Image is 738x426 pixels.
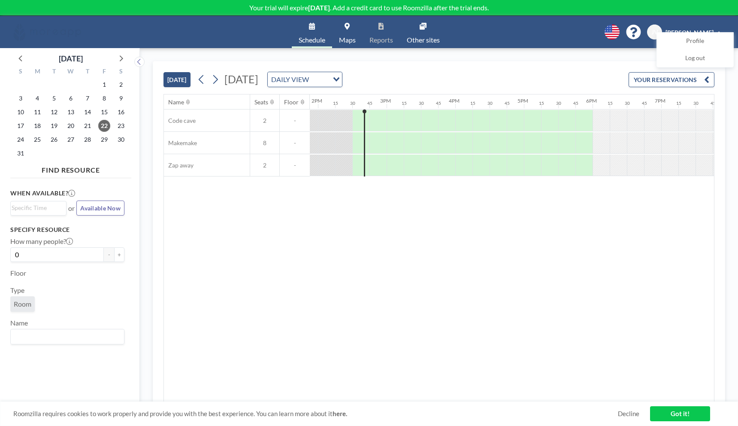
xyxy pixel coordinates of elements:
span: [PERSON_NAME] [665,29,714,36]
div: 5PM [517,97,528,104]
div: 2PM [312,97,322,104]
button: YOUR RESERVATIONS [629,72,714,87]
a: Decline [618,410,639,418]
a: Got it! [650,406,710,421]
div: 4PM [449,97,460,104]
div: 30 [350,100,355,106]
div: 7PM [655,97,665,104]
span: Friday, August 22, 2025 [98,120,110,132]
span: Thursday, August 21, 2025 [82,120,94,132]
h3: Specify resource [10,226,124,234]
div: Search for option [11,329,124,344]
span: Schedule [299,37,325,43]
h4: FIND RESOURCE [10,162,131,174]
div: 30 [419,100,424,106]
span: - [280,117,310,125]
div: T [46,67,63,78]
img: organization-logo [14,24,81,41]
span: Saturday, August 23, 2025 [115,120,127,132]
span: Available Now [80,204,121,212]
div: 45 [436,100,441,106]
span: - [280,139,310,147]
div: Name [168,98,184,106]
input: Search for option [12,331,119,342]
span: Other sites [407,37,440,43]
span: Thursday, August 7, 2025 [82,92,94,104]
button: - [104,247,114,262]
label: Floor [10,269,26,277]
span: Maps [339,37,356,43]
a: Log out [657,50,733,67]
div: S [112,67,129,78]
span: Zap away [164,161,194,169]
div: Search for option [11,201,66,214]
div: 30 [625,100,630,106]
a: Profile [657,33,733,50]
div: 15 [402,100,407,106]
div: Seats [254,98,268,106]
span: Wednesday, August 13, 2025 [65,106,77,118]
button: Available Now [76,201,124,216]
span: Reports [369,37,393,43]
div: 45 [573,100,578,106]
div: 15 [676,100,681,106]
span: Room [14,300,31,308]
span: Monday, August 11, 2025 [31,106,43,118]
span: Friday, August 15, 2025 [98,106,110,118]
span: Wednesday, August 27, 2025 [65,134,77,146]
span: Wednesday, August 6, 2025 [65,92,77,104]
label: How many people? [10,237,73,246]
span: Sunday, August 10, 2025 [15,106,27,118]
div: 30 [693,100,699,106]
div: 3PM [380,97,391,104]
a: Schedule [292,16,332,48]
label: Type [10,286,24,295]
div: 15 [333,100,338,106]
div: Floor [284,98,299,106]
div: 15 [539,100,544,106]
div: 30 [556,100,561,106]
div: W [63,67,79,78]
a: Maps [332,16,363,48]
span: Tuesday, August 26, 2025 [48,134,60,146]
div: 6PM [586,97,597,104]
div: Search for option [268,72,342,87]
span: [DATE] [224,73,258,85]
button: + [114,247,124,262]
div: T [79,67,96,78]
input: Search for option [12,203,61,213]
div: 45 [711,100,716,106]
button: [DATE] [163,72,191,87]
span: Saturday, August 9, 2025 [115,92,127,104]
span: Roomzilla requires cookies to work properly and provide you with the best experience. You can lea... [13,410,618,418]
div: M [29,67,46,78]
span: DAILY VIEW [269,74,311,85]
span: 8 [250,139,279,147]
span: - [280,161,310,169]
span: Tuesday, August 19, 2025 [48,120,60,132]
span: Thursday, August 28, 2025 [82,134,94,146]
div: S [12,67,29,78]
span: Monday, August 18, 2025 [31,120,43,132]
span: Tuesday, August 5, 2025 [48,92,60,104]
span: Sunday, August 17, 2025 [15,120,27,132]
span: 2 [250,117,279,125]
span: Log out [685,54,705,63]
span: JV [651,28,658,36]
div: 15 [470,100,475,106]
span: Saturday, August 2, 2025 [115,79,127,91]
span: Friday, August 8, 2025 [98,92,110,104]
span: Thursday, August 14, 2025 [82,106,94,118]
span: Makemake [164,139,197,147]
input: Search for option [312,74,328,85]
span: Friday, August 1, 2025 [98,79,110,91]
a: Reports [363,16,400,48]
div: 30 [487,100,493,106]
span: Code cave [164,117,196,125]
span: Profile [686,37,704,46]
span: Sunday, August 3, 2025 [15,92,27,104]
div: 45 [505,100,510,106]
a: Other sites [400,16,447,48]
div: [DATE] [59,52,83,64]
span: Saturday, August 30, 2025 [115,134,127,146]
